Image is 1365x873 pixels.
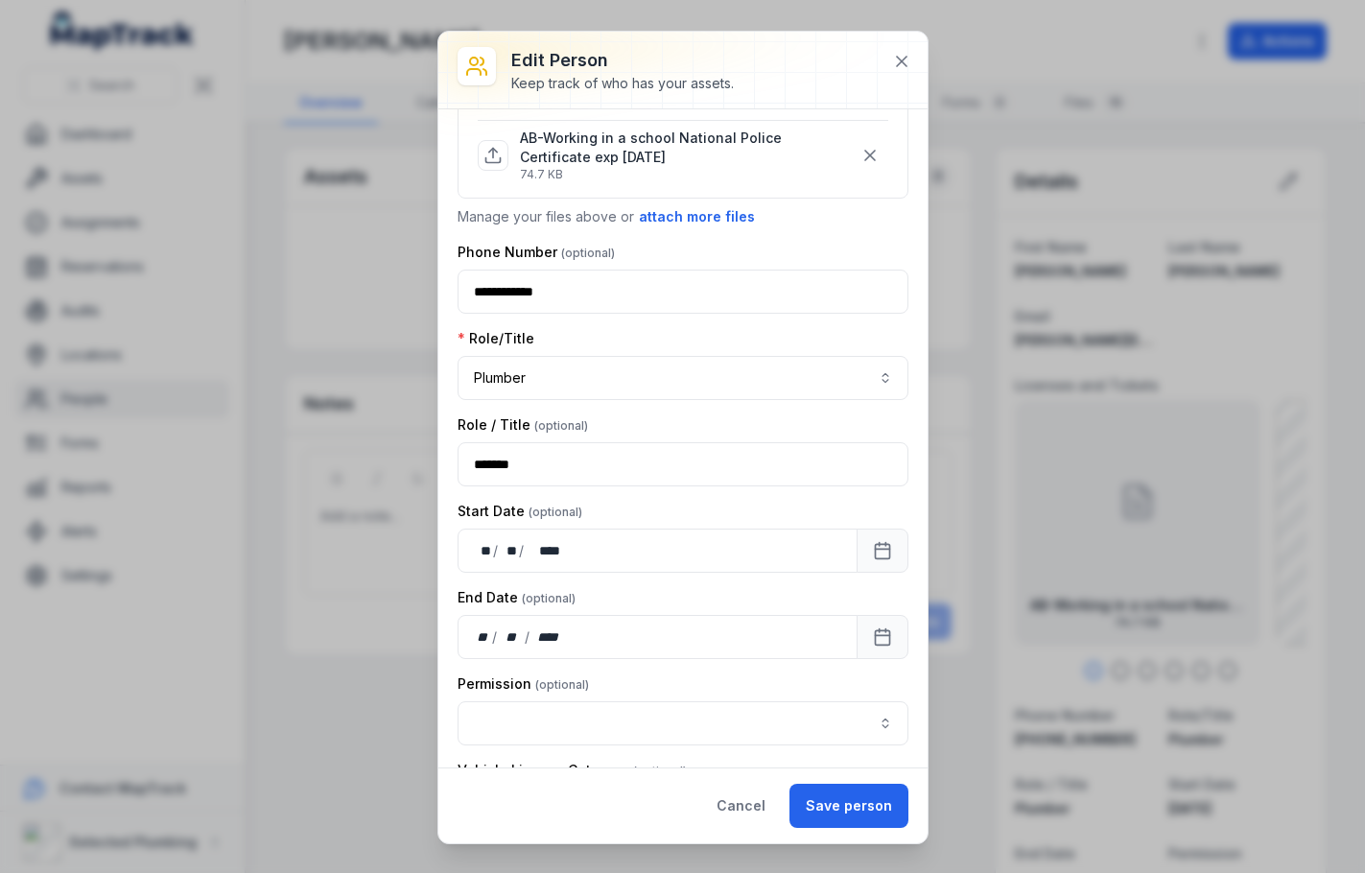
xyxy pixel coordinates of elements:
[857,529,908,573] button: Calendar
[474,541,493,560] div: day,
[520,129,852,167] p: AB-Working in a school National Police Certificate exp [DATE]
[474,627,493,647] div: day,
[499,627,525,647] div: month,
[458,206,908,227] p: Manage your files above or
[458,329,534,348] label: Role/Title
[458,243,615,262] label: Phone Number
[493,541,500,560] div: /
[511,47,734,74] h3: Edit person
[638,206,756,227] button: attach more files
[511,74,734,93] div: Keep track of who has your assets.
[700,784,782,828] button: Cancel
[520,167,852,182] p: 74.7 KB
[500,541,519,560] div: month,
[458,761,687,780] label: Vehicle License Category
[519,541,526,560] div: /
[531,627,567,647] div: year,
[526,541,562,560] div: year,
[458,415,588,435] label: Role / Title
[525,627,531,647] div: /
[857,615,908,659] button: Calendar
[492,627,499,647] div: /
[458,502,582,521] label: Start Date
[789,784,908,828] button: Save person
[458,674,589,694] label: Permission
[458,588,576,607] label: End Date
[458,356,908,400] button: Plumber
